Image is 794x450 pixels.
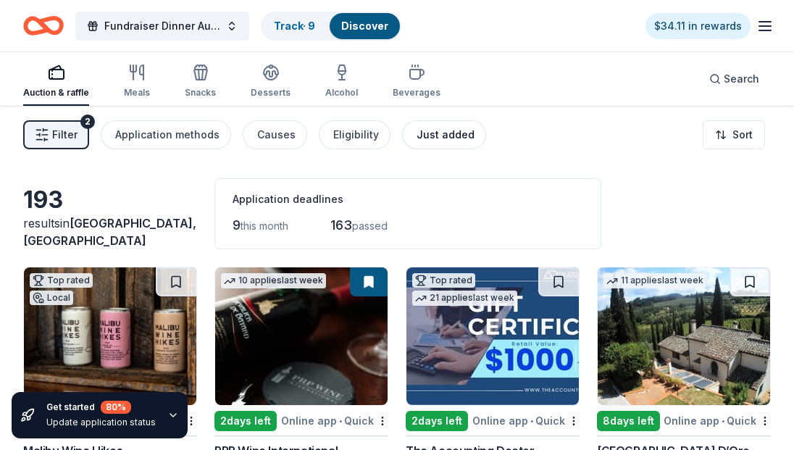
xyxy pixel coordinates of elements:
a: Home [23,9,64,43]
div: Snacks [185,87,216,99]
div: 80 % [101,401,131,414]
span: • [722,415,724,427]
span: Fundraiser Dinner Auction & Raffle [104,17,220,35]
span: Sort [732,126,753,143]
div: Online app Quick [664,412,771,430]
button: Application methods [101,120,231,149]
a: $34.11 in rewards [645,13,751,39]
div: Auction & raffle [23,87,89,99]
button: Snacks [185,58,216,106]
div: results [23,214,197,249]
span: in [23,216,196,248]
img: Image for Villa Sogni D’Oro [598,267,770,405]
div: Local [30,291,73,305]
button: Search [698,64,771,93]
div: Application methods [115,126,220,143]
div: Top rated [30,273,93,288]
div: Online app Quick [281,412,388,430]
button: Sort [703,120,765,149]
div: 2 days left [406,411,468,431]
span: • [339,415,342,427]
div: Online app Quick [472,412,580,430]
div: Causes [257,126,296,143]
button: Meals [124,58,150,106]
a: Track· 9 [274,20,315,32]
button: Just added [402,120,486,149]
div: 11 applies last week [603,273,706,288]
img: Image for The Accounting Doctor [406,267,579,405]
span: Filter [52,126,78,143]
div: 2 [80,114,95,129]
button: Filter2 [23,120,89,149]
div: 8 days left [597,411,660,431]
div: 193 [23,186,197,214]
span: Search [724,70,759,88]
div: 21 applies last week [412,291,517,306]
span: 163 [330,217,352,233]
div: Update application status [46,417,156,428]
button: Fundraiser Dinner Auction & Raffle [75,12,249,41]
div: Application deadlines [233,191,583,208]
div: Alcohol [325,87,358,99]
button: Track· 9Discover [261,12,401,41]
div: Get started [46,401,156,414]
div: 10 applies last week [221,273,326,288]
button: Eligibility [319,120,390,149]
img: Image for PRP Wine International [215,267,388,405]
span: 9 [233,217,241,233]
span: • [530,415,533,427]
button: Auction & raffle [23,58,89,106]
img: Image for Malibu Wine Hikes [24,267,196,405]
div: Just added [417,126,475,143]
button: Beverages [393,58,440,106]
button: Causes [243,120,307,149]
div: Eligibility [333,126,379,143]
div: Desserts [251,87,291,99]
span: passed [352,220,388,232]
button: Alcohol [325,58,358,106]
div: Beverages [393,87,440,99]
a: Discover [341,20,388,32]
div: Top rated [412,273,475,288]
button: Desserts [251,58,291,106]
div: Meals [124,87,150,99]
span: this month [241,220,288,232]
span: [GEOGRAPHIC_DATA], [GEOGRAPHIC_DATA] [23,216,196,248]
